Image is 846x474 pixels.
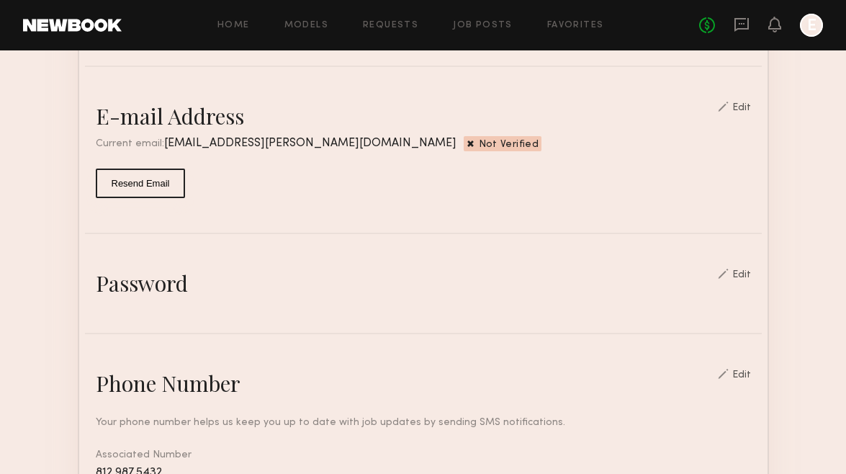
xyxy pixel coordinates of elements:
[800,14,823,37] a: E
[732,103,751,113] div: Edit
[732,370,751,380] div: Edit
[217,21,250,30] a: Home
[96,169,186,198] button: Resend Email
[453,21,513,30] a: Job Posts
[96,415,751,430] div: Your phone number helps us keep you up to date with job updates by sending SMS notifications.
[96,102,244,130] div: E-mail Address
[284,21,328,30] a: Models
[547,21,604,30] a: Favorites
[363,21,418,30] a: Requests
[732,270,751,280] div: Edit
[164,138,456,149] span: [EMAIL_ADDRESS][PERSON_NAME][DOMAIN_NAME]
[96,269,188,298] div: Password
[479,140,539,151] span: Not Verified
[96,136,456,151] div: Current email:
[96,369,240,398] div: Phone Number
